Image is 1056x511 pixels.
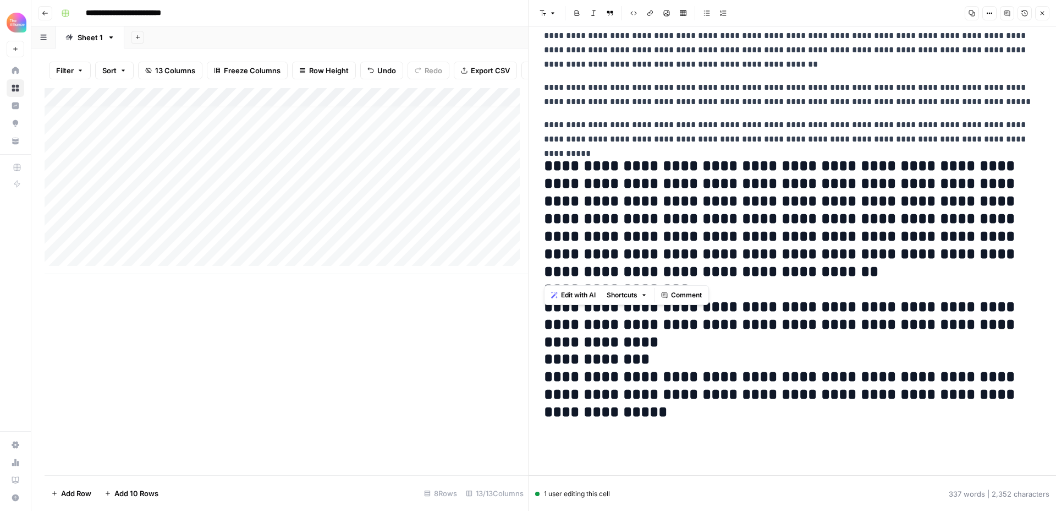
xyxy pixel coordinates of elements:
img: Alliance Logo [7,13,26,32]
button: 13 Columns [138,62,202,79]
a: Home [7,62,24,79]
a: Learning Hub [7,471,24,489]
button: Undo [360,62,403,79]
span: Filter [56,65,74,76]
a: Settings [7,436,24,454]
a: Browse [7,79,24,97]
button: Sort [95,62,134,79]
div: Sheet 1 [78,32,103,43]
div: 1 user editing this cell [535,489,610,499]
a: Insights [7,97,24,115]
span: Row Height [309,65,349,76]
button: Export CSV [454,62,517,79]
button: Edit with AI [547,288,600,302]
button: Help + Support [7,489,24,507]
button: Freeze Columns [207,62,288,79]
span: Edit with AI [561,290,596,300]
span: Redo [425,65,442,76]
div: 13/13 Columns [461,485,528,502]
button: Shortcuts [602,288,652,302]
div: 337 words | 2,352 characters [949,488,1049,499]
span: Freeze Columns [224,65,280,76]
a: Sheet 1 [56,26,124,48]
button: Filter [49,62,91,79]
button: Comment [657,288,706,302]
span: Add Row [61,488,91,499]
span: Sort [102,65,117,76]
span: Undo [377,65,396,76]
a: Your Data [7,132,24,150]
span: Add 10 Rows [114,488,158,499]
a: Usage [7,454,24,471]
a: Opportunities [7,115,24,132]
span: 13 Columns [155,65,195,76]
button: Add Row [45,485,98,502]
button: Redo [408,62,449,79]
span: Export CSV [471,65,510,76]
button: Workspace: Alliance [7,9,24,36]
button: Add 10 Rows [98,485,165,502]
div: 8 Rows [420,485,461,502]
span: Shortcuts [607,290,637,300]
span: Comment [671,290,702,300]
button: Row Height [292,62,356,79]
